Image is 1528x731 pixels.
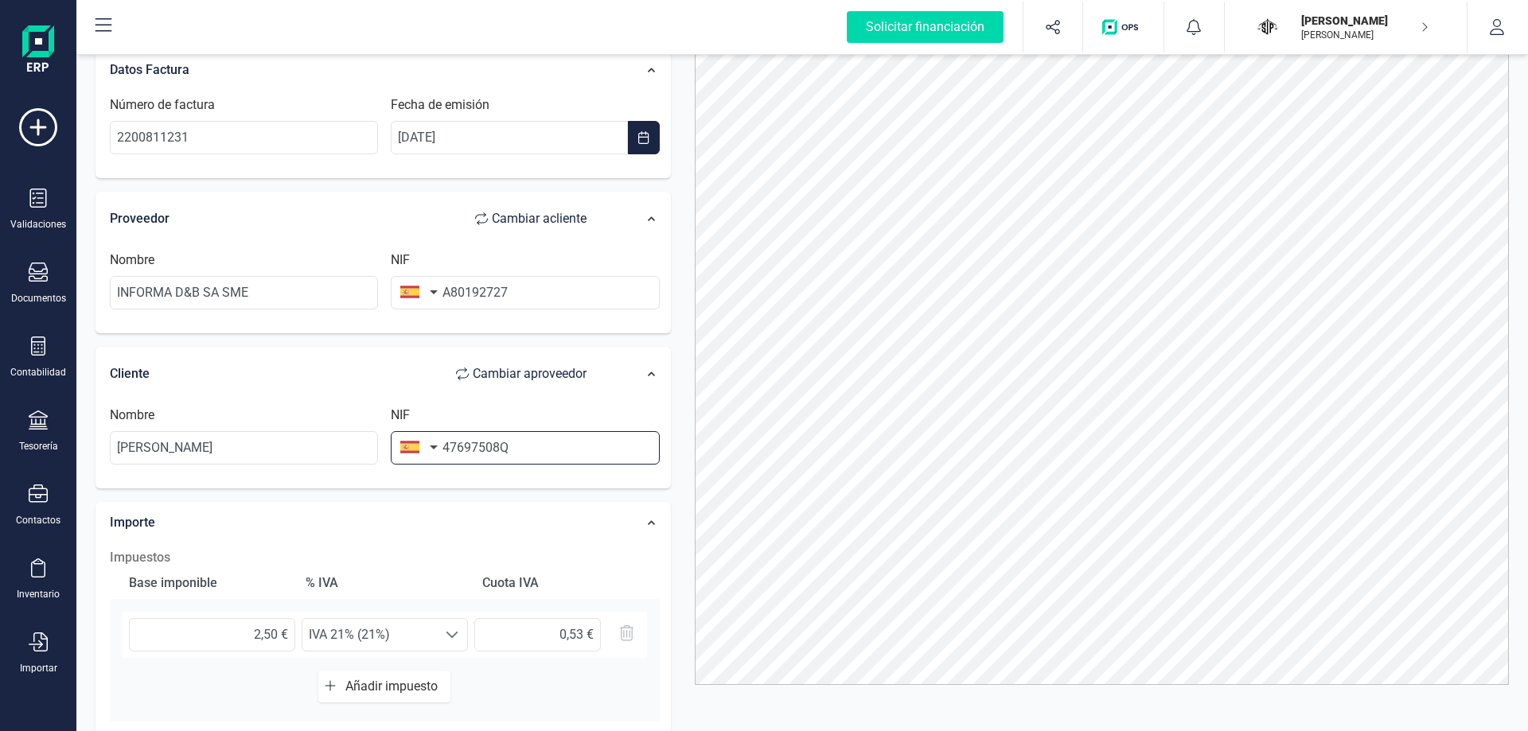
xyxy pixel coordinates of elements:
[123,567,293,599] div: Base imponible
[10,218,66,231] div: Validaciones
[345,679,444,694] span: Añadir impuesto
[1250,10,1285,45] img: JO
[110,406,154,425] label: Nombre
[22,25,54,76] img: Logo Finanedi
[828,2,1023,52] button: Solicitar financiación
[110,515,155,530] span: Importe
[19,440,58,453] div: Tesorería
[459,203,602,235] button: Cambiar acliente
[473,364,587,383] span: Cambiar a proveedor
[1244,2,1448,52] button: JO[PERSON_NAME][PERSON_NAME]
[10,366,66,379] div: Contabilidad
[102,52,610,87] div: Datos Factura
[1102,19,1144,35] img: Logo de OPS
[391,95,489,115] label: Fecha de emisión
[847,11,1004,43] div: Solicitar financiación
[302,619,437,651] span: IVA 21% (21%)
[11,292,66,305] div: Documentos
[474,618,601,651] input: 0,00 €
[17,588,60,601] div: Inventario
[1301,29,1429,41] p: [PERSON_NAME]
[110,203,602,235] div: Proveedor
[110,548,660,567] h2: Impuestos
[1301,13,1429,29] p: [PERSON_NAME]
[110,358,602,390] div: Cliente
[20,662,57,675] div: Importar
[440,358,602,390] button: Cambiar aproveedor
[391,406,410,425] label: NIF
[110,95,215,115] label: Número de factura
[16,514,60,527] div: Contactos
[129,618,295,651] input: 0,00 €
[299,567,470,599] div: % IVA
[1093,2,1154,52] button: Logo de OPS
[391,251,410,270] label: NIF
[492,209,587,228] span: Cambiar a cliente
[318,671,450,702] button: Añadir impuesto
[110,251,154,270] label: Nombre
[476,567,646,599] div: Cuota IVA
